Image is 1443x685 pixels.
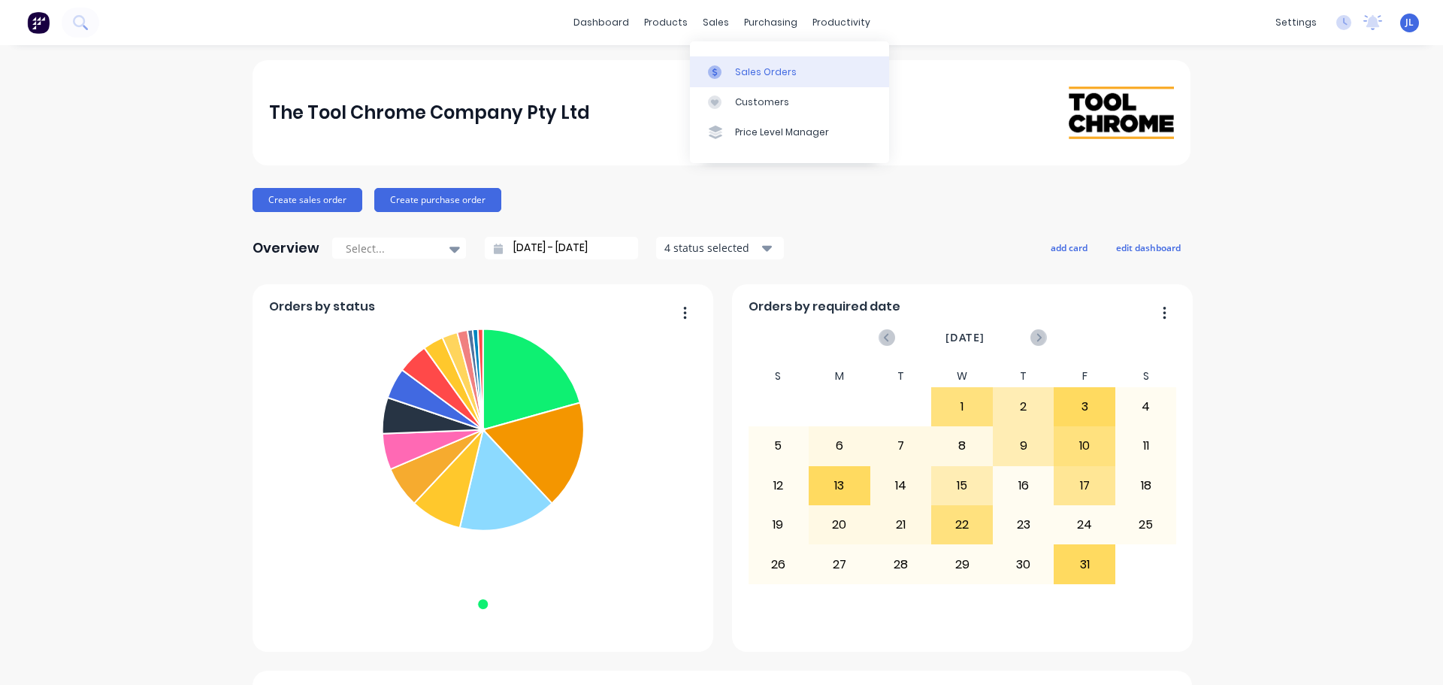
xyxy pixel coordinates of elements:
[1054,427,1115,465] div: 10
[1054,467,1115,505] div: 17
[735,95,789,109] div: Customers
[1405,16,1414,29] span: JL
[664,240,759,256] div: 4 status selected
[1069,86,1174,139] img: The Tool Chrome Company Pty Ltd
[932,467,992,505] div: 15
[871,506,931,544] div: 21
[374,188,501,212] button: Create purchase order
[932,506,992,544] div: 22
[805,11,878,34] div: productivity
[1054,545,1115,583] div: 31
[637,11,695,34] div: products
[1268,11,1324,34] div: settings
[656,237,784,259] button: 4 status selected
[269,98,590,128] div: The Tool Chrome Company Pty Ltd
[809,467,870,505] div: 13
[748,365,809,387] div: S
[809,506,870,544] div: 20
[695,11,737,34] div: sales
[871,427,931,465] div: 7
[1116,506,1176,544] div: 25
[1041,238,1097,257] button: add card
[749,467,809,505] div: 12
[566,11,637,34] a: dashboard
[809,365,870,387] div: M
[871,467,931,505] div: 14
[1116,427,1176,465] div: 11
[870,365,932,387] div: T
[994,388,1054,426] div: 2
[1116,467,1176,505] div: 18
[269,298,375,316] span: Orders by status
[1054,365,1115,387] div: F
[1106,238,1190,257] button: edit dashboard
[749,298,900,316] span: Orders by required date
[932,545,992,583] div: 29
[749,545,809,583] div: 26
[994,467,1054,505] div: 16
[809,545,870,583] div: 27
[690,56,889,86] a: Sales Orders
[1116,388,1176,426] div: 4
[735,126,829,139] div: Price Level Manager
[932,388,992,426] div: 1
[749,427,809,465] div: 5
[1054,388,1115,426] div: 3
[1054,506,1115,544] div: 24
[871,545,931,583] div: 28
[737,11,805,34] div: purchasing
[809,427,870,465] div: 6
[1115,365,1177,387] div: S
[749,506,809,544] div: 19
[994,427,1054,465] div: 9
[994,506,1054,544] div: 23
[253,188,362,212] button: Create sales order
[932,427,992,465] div: 8
[993,365,1054,387] div: T
[690,87,889,117] a: Customers
[735,65,797,79] div: Sales Orders
[994,545,1054,583] div: 30
[690,117,889,147] a: Price Level Manager
[27,11,50,34] img: Factory
[931,365,993,387] div: W
[253,233,319,263] div: Overview
[945,329,985,346] span: [DATE]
